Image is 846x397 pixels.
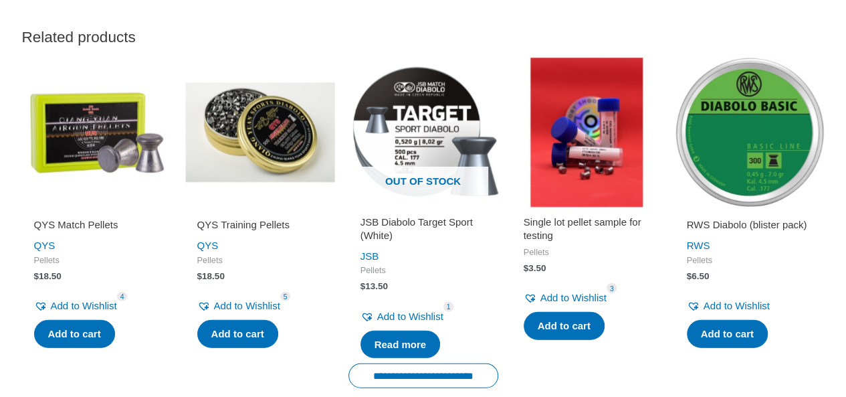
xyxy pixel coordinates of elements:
bdi: 13.50 [360,281,388,291]
h2: QYS Training Pellets [197,218,323,232]
span: Pellets [360,265,486,276]
img: Single lot pellet sample for testing [512,58,661,208]
a: Add to cart: “QYS Training Pellets” [197,320,278,348]
a: Add to cart: “Single lot pellet sample for testing” [524,312,605,340]
a: Read more about “JSB Diabolo Target Sport (White)” [360,331,441,359]
h2: Single lot pellet sample for testing [524,216,649,242]
h2: Related products [22,27,825,47]
a: RWS Diabolo (blister pack) [687,218,813,236]
a: Add to Wishlist [360,307,443,326]
span: Add to Wishlist [540,292,607,303]
a: Add to Wishlist [687,297,770,315]
h2: JSB Diabolo Target Sport (White) [360,216,486,242]
a: Add to Wishlist [197,297,280,315]
h2: QYS Match Pellets [34,218,160,232]
a: RWS [687,240,710,251]
bdi: 6.50 [687,271,710,281]
a: QYS [34,240,56,251]
span: 5 [280,292,291,302]
h2: RWS Diabolo (blister pack) [687,218,813,232]
bdi: 18.50 [197,271,225,281]
a: Add to Wishlist [34,297,117,315]
span: Add to Wishlist [377,311,443,322]
span: $ [197,271,203,281]
span: Pellets [197,255,323,266]
a: QYS [197,240,219,251]
img: RWS Diabolo [675,58,825,208]
span: Add to Wishlist [214,300,280,311]
a: Add to cart: “QYS Match Pellets” [34,320,115,348]
span: 4 [117,292,128,302]
bdi: 18.50 [34,271,62,281]
a: QYS Training Pellets [197,218,323,236]
a: Add to cart: “RWS Diabolo (blister pack)” [687,320,768,348]
img: QYS Training Pellets [185,58,335,208]
a: JSB [360,250,379,262]
span: $ [360,281,366,291]
span: $ [524,263,529,273]
span: Pellets [524,247,649,258]
span: Add to Wishlist [51,300,117,311]
a: Add to Wishlist [524,289,607,307]
a: Single lot pellet sample for testing [524,216,649,247]
span: Out of stock [358,167,488,197]
img: QYS Match Pellets [22,58,172,208]
span: Pellets [687,255,813,266]
span: Add to Wishlist [704,300,770,311]
span: 1 [443,302,454,312]
span: $ [687,271,692,281]
img: JSB Diabolo Target Sport [348,58,498,208]
span: Pellets [34,255,160,266]
a: JSB Diabolo Target Sport (White) [360,216,486,247]
span: 3 [607,283,617,293]
span: $ [34,271,39,281]
a: QYS Match Pellets [34,218,160,236]
bdi: 3.50 [524,263,546,273]
a: Out of stock [348,58,498,208]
